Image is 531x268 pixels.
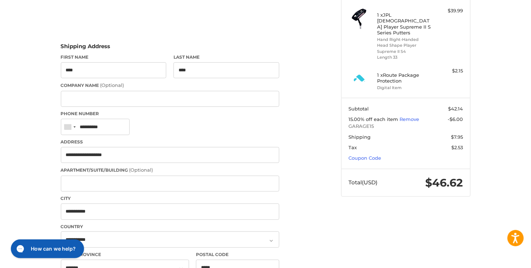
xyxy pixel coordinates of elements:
span: Total (USD) [348,179,377,186]
span: -$6.00 [448,116,463,122]
label: Country [61,223,279,230]
span: $46.62 [425,176,463,189]
h4: 1 x Route Package Protection [377,72,432,84]
label: Company Name [61,82,279,89]
h4: 1 x JPL [DEMOGRAPHIC_DATA] Player Supreme II S Series Putters [377,12,432,35]
a: Coupon Code [348,155,381,161]
span: 15.00% off each item [348,116,400,122]
li: Hand Right-Handed [377,37,432,43]
span: GARAGE15 [348,123,463,130]
span: $42.14 [448,106,463,112]
span: Subtotal [348,106,369,112]
li: Digital Item [377,85,432,91]
li: Head Shape Player Supreme II S4 [377,42,432,54]
label: Last Name [173,54,279,60]
iframe: Gorgias live chat messenger [7,237,86,261]
label: First Name [61,54,167,60]
span: Shipping [348,134,371,140]
small: (Optional) [129,167,153,173]
label: City [61,195,279,202]
li: Length 33 [377,54,432,60]
small: (Optional) [100,82,124,88]
label: State/Province [61,251,189,258]
span: $2.53 [451,145,463,150]
legend: Shipping Address [61,42,110,54]
span: Tax [348,145,357,150]
label: Phone Number [61,110,279,117]
label: Apartment/Suite/Building [61,167,279,174]
a: Remove [400,116,419,122]
span: $7.95 [451,134,463,140]
label: Postal Code [196,251,279,258]
div: $39.99 [434,7,463,14]
label: Address [61,139,279,145]
div: $2.15 [434,67,463,75]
